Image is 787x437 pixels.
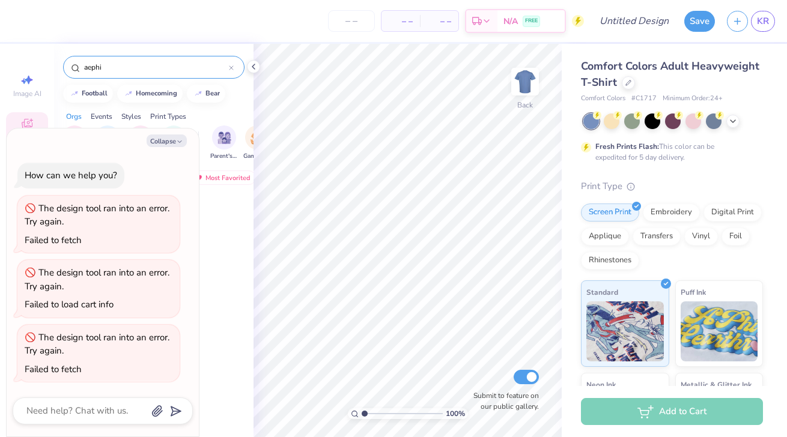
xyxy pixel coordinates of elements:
span: Metallic & Glitter Ink [681,378,752,391]
button: Save [684,11,715,32]
div: The design tool ran into an error. Try again. [25,331,169,357]
img: Parent's Weekend Image [217,131,231,145]
div: Digital Print [703,203,762,222]
div: Vinyl [684,228,718,246]
div: Embroidery [643,203,700,222]
button: football [63,85,113,103]
div: Print Type [581,179,763,193]
button: filter button [62,125,87,161]
img: trend_line.gif [70,90,79,97]
img: Puff Ink [681,301,758,361]
span: Puff Ink [681,286,706,298]
span: Game Day [243,152,271,161]
div: The design tool ran into an error. Try again. [25,202,169,228]
span: Minimum Order: 24 + [663,94,723,104]
img: Game Day Image [251,131,264,145]
img: trend_line.gif [124,90,133,97]
div: Failed to load cart info [25,298,114,310]
span: Image AI [13,89,41,98]
button: filter button [129,125,153,161]
span: – – [427,15,451,28]
button: filter button [210,125,238,161]
div: homecoming [136,90,177,97]
span: Parent's Weekend [210,152,238,161]
div: Orgs [66,111,82,122]
span: # C1717 [631,94,657,104]
div: filter for Game Day [243,125,271,161]
div: Back [517,100,533,110]
div: Styles [121,111,141,122]
span: 100 % [446,408,465,419]
span: Comfort Colors [581,94,625,104]
div: How can we help you? [25,169,117,181]
img: Standard [586,301,664,361]
div: filter for Sports [162,125,186,161]
div: Failed to fetch [25,234,82,246]
div: Most Favorited [188,170,256,185]
button: filter button [94,125,121,161]
div: filter for Parent's Weekend [210,125,238,161]
span: Standard [586,286,618,298]
input: – – [328,10,375,32]
input: Try "Alpha" [83,61,229,73]
button: filter button [243,125,271,161]
div: Applique [581,228,629,246]
div: filter for Fraternity [94,125,121,161]
div: Failed to fetch [25,363,82,375]
div: The design tool ran into an error. Try again. [25,267,169,292]
div: Transfers [633,228,681,246]
span: Comfort Colors Adult Heavyweight T-Shirt [581,59,759,89]
span: Neon Ink [586,378,616,391]
img: Back [513,70,537,94]
strong: Fresh Prints Flash: [595,142,659,151]
button: homecoming [117,85,183,103]
div: This color can be expedited for 5 day delivery. [595,141,743,163]
div: Events [91,111,112,122]
label: Submit to feature on our public gallery. [467,390,539,412]
div: Rhinestones [581,252,639,270]
div: football [82,90,108,97]
button: bear [187,85,225,103]
span: KR [757,14,769,28]
input: Untitled Design [590,9,678,33]
div: Print Types [150,111,186,122]
div: Screen Print [581,203,639,222]
div: filter for Club [129,125,153,161]
span: N/A [503,15,518,28]
button: Collapse [147,134,187,147]
div: bear [205,90,220,97]
span: – – [389,15,413,28]
button: filter button [162,125,186,161]
div: Foil [722,228,750,246]
img: trend_line.gif [193,90,203,97]
div: filter for Sorority [62,125,87,161]
a: KR [751,11,775,32]
span: FREE [525,17,538,25]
